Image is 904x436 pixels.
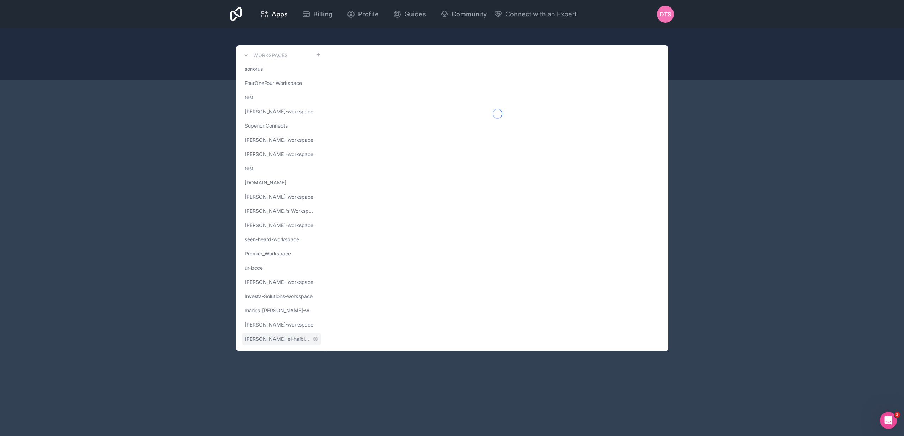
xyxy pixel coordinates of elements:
a: Guides [387,6,432,22]
span: FourOneFour Workspace [245,80,302,87]
a: [PERSON_NAME]-el-haibi-workspace [242,333,321,345]
span: test [245,165,254,172]
span: [PERSON_NAME]-workspace [245,321,313,328]
span: [PERSON_NAME]-workspace [245,193,313,200]
span: marios-[PERSON_NAME]-workspace [245,307,315,314]
a: Community [435,6,493,22]
span: Billing [313,9,333,19]
span: [PERSON_NAME]-el-haibi-workspace [245,335,310,343]
a: marios-[PERSON_NAME]-workspace [242,304,321,317]
span: Guides [404,9,426,19]
span: [PERSON_NAME]-workspace [245,108,313,115]
span: [PERSON_NAME]-workspace [245,279,313,286]
a: ur-bcce [242,262,321,274]
span: [PERSON_NAME]'s Workspace [245,208,315,215]
span: DTS [660,10,671,18]
a: sonorus [242,63,321,75]
span: seen-heard-workspace [245,236,299,243]
a: FourOneFour Workspace [242,77,321,90]
a: Superior Connects [242,119,321,132]
span: test [245,94,254,101]
a: [PERSON_NAME]-workspace [242,276,321,289]
span: [PERSON_NAME]-workspace [245,151,313,158]
span: Community [452,9,487,19]
a: [PERSON_NAME]-workspace [242,219,321,232]
a: [PERSON_NAME]-workspace [242,105,321,118]
iframe: Intercom live chat [880,412,897,429]
h3: Workspaces [253,52,288,59]
a: [PERSON_NAME]'s Workspace [242,205,321,217]
a: [DOMAIN_NAME] [242,176,321,189]
span: [DOMAIN_NAME] [245,179,286,186]
a: Premier_Workspace [242,247,321,260]
span: Profile [358,9,379,19]
a: test [242,162,321,175]
span: Apps [272,9,288,19]
a: Apps [255,6,293,22]
span: Connect with an Expert [505,9,577,19]
a: seen-heard-workspace [242,233,321,246]
span: [PERSON_NAME]-workspace [245,136,313,144]
span: [PERSON_NAME]-workspace [245,222,313,229]
a: test [242,91,321,104]
span: Premier_Workspace [245,250,291,257]
a: Workspaces [242,51,288,60]
a: [PERSON_NAME]-workspace [242,134,321,146]
span: 3 [894,412,900,418]
a: [PERSON_NAME]-workspace [242,318,321,331]
span: ur-bcce [245,264,263,271]
button: Connect with an Expert [494,9,577,19]
span: Superior Connects [245,122,288,129]
span: sonorus [245,65,263,72]
a: Billing [296,6,338,22]
a: Investa-Solutions-workspace [242,290,321,303]
a: [PERSON_NAME]-workspace [242,148,321,161]
a: [PERSON_NAME]-workspace [242,190,321,203]
span: Investa-Solutions-workspace [245,293,313,300]
a: Profile [341,6,384,22]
